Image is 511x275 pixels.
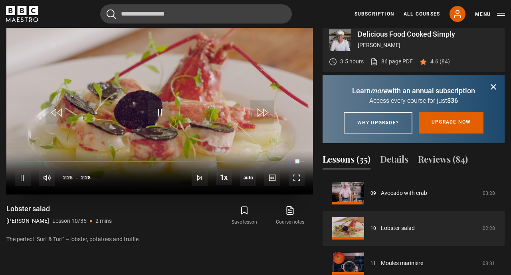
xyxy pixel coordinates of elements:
[6,217,49,225] p: [PERSON_NAME]
[6,22,313,194] video-js: Video Player
[475,10,505,18] button: Toggle navigation
[192,170,208,186] button: Next Lesson
[100,4,292,24] input: Search
[332,96,495,106] p: Access every course for just
[381,259,423,267] a: Moules marinière
[381,189,427,197] a: Avocado with crab
[52,217,87,225] p: Lesson 10/35
[404,10,440,18] a: All Courses
[340,57,364,66] p: 3.5 hours
[63,171,73,185] span: 2:25
[240,170,256,186] div: Current quality: 720p
[418,153,468,169] button: Reviews (84)
[381,224,415,232] a: Lobster salad
[39,170,55,186] button: Mute
[76,175,78,181] span: -
[240,170,256,186] span: auto
[264,170,280,186] button: Captions
[267,204,313,227] a: Course notes
[15,170,31,186] button: Pause
[358,41,498,49] p: [PERSON_NAME]
[447,97,458,104] span: $36
[216,169,232,185] button: Playback Rate
[81,171,91,185] span: 2:28
[6,6,38,22] svg: BBC Maestro
[355,10,394,18] a: Subscription
[370,57,413,66] a: 86 page PDF
[107,9,116,19] button: Submit the search query
[344,112,412,134] a: Why upgrade?
[358,31,498,38] p: Delicious Food Cooked Simply
[6,235,313,244] p: The perfect ‘Surf & Turf’ – lobster, potatoes and truffle.
[323,153,370,169] button: Lessons (35)
[370,86,387,95] i: more
[332,85,495,96] p: Learn with an annual subscription
[430,57,450,66] p: 4.6 (84)
[419,112,483,134] a: Upgrade now
[380,153,408,169] button: Details
[15,161,305,163] div: Progress Bar
[6,204,112,214] h1: Lobster salad
[95,217,112,225] p: 2 mins
[289,170,305,186] button: Fullscreen
[222,204,267,227] button: Save lesson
